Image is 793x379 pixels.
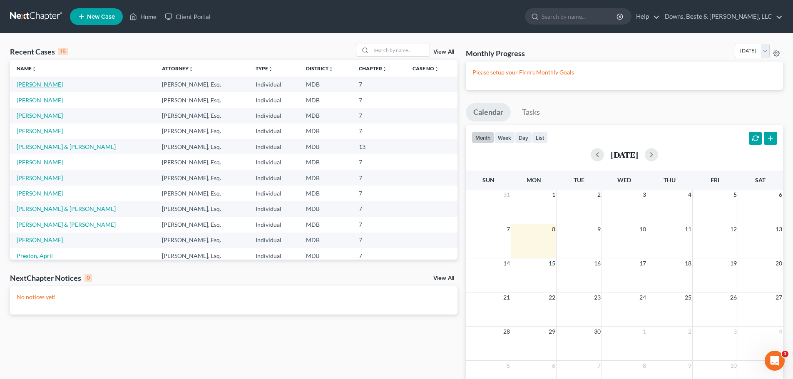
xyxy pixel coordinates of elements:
a: Nameunfold_more [17,65,37,72]
span: 20 [775,258,783,268]
td: 7 [352,92,406,108]
a: Calendar [466,103,511,121]
td: [PERSON_NAME], Esq. [155,77,249,92]
span: 4 [687,190,692,200]
td: MDB [299,170,352,186]
i: unfold_more [434,67,439,72]
td: Individual [249,217,299,232]
span: 5 [733,190,738,200]
p: Please setup your Firm's Monthly Goals [472,68,776,77]
span: Sat [755,176,766,183]
div: 0 [85,274,92,282]
td: MDB [299,186,352,201]
h2: [DATE] [611,150,638,159]
td: Individual [249,92,299,108]
td: MDB [299,201,352,217]
span: 2 [597,190,602,200]
span: 9 [597,224,602,234]
div: 15 [58,48,68,55]
a: Help [632,9,660,24]
td: MDB [299,233,352,248]
td: MDB [299,248,352,263]
span: 10 [639,224,647,234]
span: Sun [482,176,495,183]
td: MDB [299,77,352,92]
td: [PERSON_NAME], Esq. [155,201,249,217]
input: Search by name... [542,9,618,24]
span: Wed [617,176,631,183]
i: unfold_more [32,67,37,72]
button: list [532,132,548,143]
a: [PERSON_NAME] & [PERSON_NAME] [17,205,116,212]
span: 16 [593,258,602,268]
td: MDB [299,139,352,154]
td: Individual [249,77,299,92]
span: 4 [778,327,783,337]
td: 7 [352,248,406,263]
td: [PERSON_NAME], Esq. [155,170,249,186]
td: [PERSON_NAME], Esq. [155,139,249,154]
span: 10 [729,361,738,371]
span: 25 [684,292,692,302]
a: Case Nounfold_more [413,65,439,72]
span: 23 [593,292,602,302]
span: 26 [729,292,738,302]
a: [PERSON_NAME] & [PERSON_NAME] [17,143,116,150]
td: MDB [299,92,352,108]
span: 8 [642,361,647,371]
span: 15 [548,258,556,268]
span: 19 [729,258,738,268]
span: 3 [642,190,647,200]
span: 17 [639,258,647,268]
a: [PERSON_NAME] [17,81,63,88]
a: [PERSON_NAME] [17,97,63,104]
span: 28 [502,327,511,337]
span: 24 [639,292,647,302]
span: 30 [593,327,602,337]
td: Individual [249,248,299,263]
a: Client Portal [161,9,215,24]
a: Chapterunfold_more [359,65,387,72]
td: MDB [299,217,352,232]
a: View All [433,49,454,55]
span: 29 [548,327,556,337]
td: MDB [299,124,352,139]
a: [PERSON_NAME] [17,112,63,119]
span: 1 [642,327,647,337]
a: Tasks [515,103,547,121]
td: 7 [352,108,406,123]
td: 7 [352,170,406,186]
span: 1 [551,190,556,200]
i: unfold_more [268,67,273,72]
input: Search by name... [371,44,430,56]
i: unfold_more [382,67,387,72]
a: [PERSON_NAME] [17,236,63,243]
td: 7 [352,124,406,139]
td: 7 [352,154,406,170]
td: Individual [249,124,299,139]
a: [PERSON_NAME] & [PERSON_NAME] [17,221,116,228]
td: Individual [249,186,299,201]
a: Typeunfold_more [256,65,273,72]
td: 7 [352,233,406,248]
span: 6 [778,190,783,200]
span: 2 [687,327,692,337]
a: Downs, Beste & [PERSON_NAME], LLC [661,9,783,24]
div: NextChapter Notices [10,273,92,283]
button: week [494,132,515,143]
span: 8 [551,224,556,234]
a: Districtunfold_more [306,65,333,72]
span: 31 [502,190,511,200]
td: [PERSON_NAME], Esq. [155,248,249,263]
td: Individual [249,233,299,248]
span: 11 [684,224,692,234]
span: 27 [775,292,783,302]
td: 7 [352,217,406,232]
span: Thu [664,176,676,183]
td: [PERSON_NAME], Esq. [155,92,249,108]
td: Individual [249,154,299,170]
span: 6 [551,361,556,371]
span: New Case [87,14,115,20]
span: Tue [574,176,584,183]
span: 22 [548,292,556,302]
